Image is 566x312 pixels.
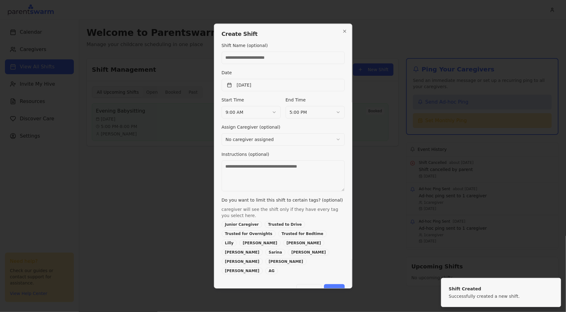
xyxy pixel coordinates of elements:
[324,284,344,297] button: Save
[222,249,263,256] div: [PERSON_NAME]
[286,97,306,102] label: End Time
[222,206,345,219] p: caregiver will see the shift only if they have every tag you select here.
[222,125,280,130] label: Assign Caregiver (optional)
[222,267,263,274] div: [PERSON_NAME]
[222,97,244,102] label: Start Time
[222,43,268,48] label: Shift Name (optional)
[222,31,345,37] h2: Create Shift
[222,79,345,91] button: [DATE]
[278,230,327,237] div: Trusted for Bedtime
[222,152,269,157] label: Instructions (optional)
[265,249,285,256] div: Sarina
[222,198,343,203] label: Do you want to limit this shift to certain tags? (optional)
[265,258,307,265] div: [PERSON_NAME]
[222,230,276,237] div: Trusted for Overnights
[296,284,321,297] button: Cancel
[222,70,232,75] label: Date
[239,240,281,246] div: [PERSON_NAME]
[283,240,325,246] div: [PERSON_NAME]
[222,221,262,228] div: Junior Caregiver
[222,258,263,265] div: [PERSON_NAME]
[288,249,329,256] div: [PERSON_NAME]
[265,267,278,274] div: AG
[222,240,237,246] div: Lilly
[265,221,305,228] div: Trusted to Drive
